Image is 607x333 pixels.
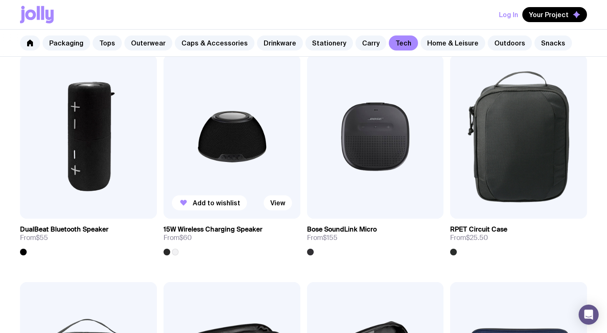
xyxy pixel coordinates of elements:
[20,219,157,255] a: DualBeat Bluetooth SpeakerFrom$55
[164,219,300,255] a: 15W Wireless Charging SpeakerFrom$60
[93,35,122,50] a: Tops
[20,225,108,234] h3: DualBeat Bluetooth Speaker
[257,35,303,50] a: Drinkware
[499,7,518,22] button: Log In
[193,199,240,207] span: Add to wishlist
[307,225,377,234] h3: Bose SoundLink Micro
[307,219,444,255] a: Bose SoundLink MicroFrom$155
[522,7,587,22] button: Your Project
[450,234,488,242] span: From
[450,225,507,234] h3: RPET Circuit Case
[466,233,488,242] span: $25.50
[264,195,292,210] a: View
[307,234,338,242] span: From
[175,35,254,50] a: Caps & Accessories
[450,219,587,255] a: RPET Circuit CaseFrom$25.50
[488,35,532,50] a: Outdoors
[124,35,172,50] a: Outerwear
[579,305,599,325] div: Open Intercom Messenger
[534,35,572,50] a: Snacks
[164,225,262,234] h3: 15W Wireless Charging Speaker
[305,35,353,50] a: Stationery
[36,233,48,242] span: $55
[20,234,48,242] span: From
[43,35,90,50] a: Packaging
[179,233,192,242] span: $60
[164,234,192,242] span: From
[355,35,386,50] a: Carry
[172,195,247,210] button: Add to wishlist
[389,35,418,50] a: Tech
[323,233,338,242] span: $155
[421,35,485,50] a: Home & Leisure
[529,10,569,19] span: Your Project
